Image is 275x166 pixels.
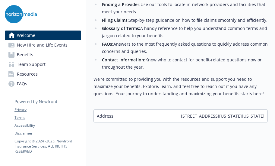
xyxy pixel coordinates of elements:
strong: Glossary of Terms: [102,25,140,31]
li: Use our tools to locate in-network providers and facilities that meet your needs. [100,1,268,15]
strong: FAQs: [102,41,113,47]
strong: Filing Claims: [102,17,129,23]
a: Accessibility [14,123,81,128]
span: Welcome [17,31,35,40]
span: Team Support [17,60,46,69]
a: FAQs [5,79,81,89]
strong: Contact Information: [102,57,145,63]
a: Resources [5,69,81,79]
li: Know who to contact for benefit-related questions now or throughout the year. [100,56,268,71]
strong: Finding a Provider: [102,2,141,7]
li: Step-by-step guidance on how to file claims smoothly and efficiently. [100,17,268,24]
span: Address [97,113,113,119]
li: A handy reference to help you understand common terms and jargon related to your benefits. [100,25,268,39]
span: Resources [17,69,38,79]
span: Benefits [17,50,33,60]
a: Welcome [5,31,81,40]
a: New Hire and Life Events [5,40,81,50]
a: Team Support [5,60,81,69]
p: We’re committed to providing you with the resources and support you need to maximize your benefit... [93,76,268,97]
a: Terms [14,115,81,120]
span: [STREET_ADDRESS][US_STATE][US_STATE] [181,113,264,119]
a: Benefits [5,50,81,60]
a: Privacy [14,107,81,112]
a: Disclaimer [14,131,81,136]
li: Answers to the most frequently asked questions to quickly address common concerns and queries. [100,41,268,55]
span: FAQs [17,79,27,89]
p: Copyright © 2024 - 2025 , Newfront Insurance Services, ALL RIGHTS RESERVED [14,138,81,154]
span: New Hire and Life Events [17,40,68,50]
